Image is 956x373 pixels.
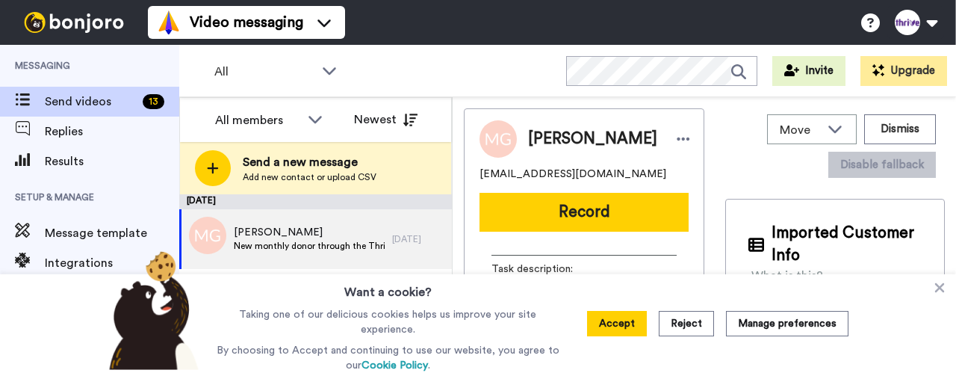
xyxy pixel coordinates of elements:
img: bj-logo-header-white.svg [18,12,130,33]
img: Image of Monica Giles [479,120,517,158]
p: By choosing to Accept and continuing to use our website, you agree to our . [213,343,563,373]
button: Dismiss [864,114,936,144]
span: All [214,63,314,81]
span: [PERSON_NAME] [234,225,385,240]
img: bear-with-cookie.png [96,250,206,370]
span: Task description : [491,262,596,277]
button: Manage preferences [726,311,848,336]
button: Invite [772,56,845,86]
span: Message template [45,224,179,242]
div: [DATE] [392,233,444,245]
span: [PERSON_NAME] [528,128,657,150]
div: All members [215,111,300,129]
img: vm-color.svg [157,10,181,34]
button: Record [479,193,689,232]
span: Integrations [45,254,179,272]
span: Replies [45,123,179,141]
span: Send a new message [243,153,376,171]
span: Move [780,121,820,139]
p: Taking one of our delicious cookies helps us improve your site experience. [213,307,563,337]
div: What is this? [751,267,823,285]
span: [EMAIL_ADDRESS][DOMAIN_NAME] [479,167,666,182]
span: New monthly donor through the Thrive Gardening Academy [234,240,385,252]
button: Disable fallback [828,152,936,178]
button: Newest [343,105,429,135]
div: [DATE] [179,194,452,209]
a: Cookie Policy [361,360,428,371]
img: mg.png [189,217,226,254]
button: Upgrade [860,56,947,86]
span: Add new contact or upload CSV [243,171,376,183]
span: Send videos [45,93,137,111]
button: Accept [587,311,647,336]
button: Reject [659,311,714,336]
span: Video messaging [190,12,303,33]
div: 13 [143,94,164,109]
h3: Want a cookie? [344,274,432,301]
span: Results [45,152,179,170]
span: Imported Customer Info [772,222,922,267]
